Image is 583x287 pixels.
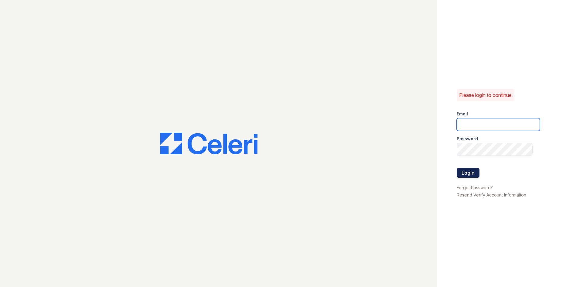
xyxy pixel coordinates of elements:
[457,185,493,190] a: Forgot Password?
[457,192,526,197] a: Resend Verify Account Information
[160,133,257,155] img: CE_Logo_Blue-a8612792a0a2168367f1c8372b55b34899dd931a85d93a1a3d3e32e68fde9ad4.png
[457,168,479,178] button: Login
[457,111,468,117] label: Email
[459,91,512,99] p: Please login to continue
[457,136,478,142] label: Password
